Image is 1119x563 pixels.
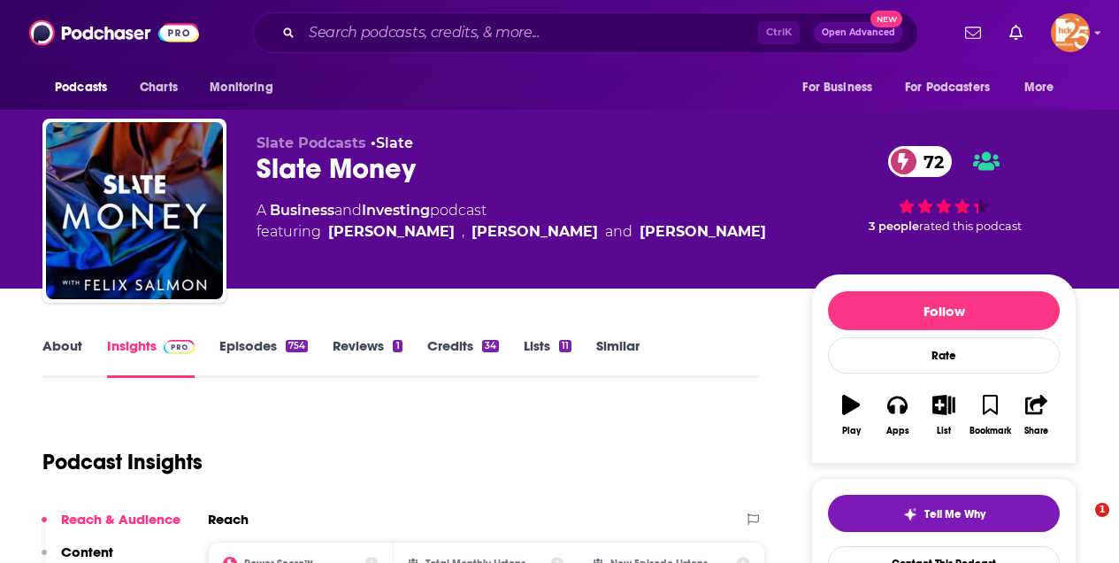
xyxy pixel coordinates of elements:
[371,135,413,151] span: •
[164,340,195,354] img: Podchaser Pro
[107,337,195,378] a: InsightsPodchaser Pro
[253,12,918,53] div: Search podcasts, credits, & more...
[1012,71,1077,104] button: open menu
[905,75,990,100] span: For Podcasters
[758,21,800,44] span: Ctrl K
[802,75,872,100] span: For Business
[596,337,640,378] a: Similar
[197,71,295,104] button: open menu
[302,19,758,47] input: Search podcasts, credits, & more...
[870,11,902,27] span: New
[462,221,464,243] span: ,
[29,16,199,50] img: Podchaser - Follow, Share and Rate Podcasts
[42,337,82,378] a: About
[814,22,903,43] button: Open AdvancedNew
[524,337,571,378] a: Lists11
[1051,13,1090,52] button: Show profile menu
[790,71,894,104] button: open menu
[55,75,107,100] span: Podcasts
[828,383,874,447] button: Play
[605,221,632,243] span: and
[919,220,1022,233] span: rated this podcast
[46,122,223,299] img: Slate Money
[874,383,920,447] button: Apps
[270,202,334,219] a: Business
[886,426,909,436] div: Apps
[1024,75,1054,100] span: More
[828,337,1060,374] div: Rate
[257,221,766,243] span: featuring
[362,202,430,219] a: Investing
[257,200,766,243] div: A podcast
[1095,503,1109,517] span: 1
[334,202,362,219] span: and
[967,383,1013,447] button: Bookmark
[1051,13,1090,52] img: User Profile
[828,291,1060,330] button: Follow
[376,135,413,151] a: Slate
[1059,503,1101,545] iframe: Intercom live chat
[333,337,402,378] a: Reviews1
[958,18,988,48] a: Show notifications dropdown
[906,146,953,177] span: 72
[937,426,951,436] div: List
[286,340,308,352] div: 754
[427,337,499,378] a: Credits34
[1051,13,1090,52] span: Logged in as kerrifulks
[888,146,953,177] a: 72
[828,495,1060,532] button: tell me why sparkleTell Me Why
[559,340,571,352] div: 11
[924,507,985,521] span: Tell Me Why
[903,507,917,521] img: tell me why sparkle
[140,75,178,100] span: Charts
[482,340,499,352] div: 34
[128,71,188,104] a: Charts
[811,135,1077,244] div: 72 3 peoplerated this podcast
[393,340,402,352] div: 1
[208,511,249,528] h2: Reach
[61,544,113,560] p: Content
[869,220,919,233] span: 3 people
[328,221,455,243] a: Emily Peck
[822,28,895,37] span: Open Advanced
[257,135,366,151] span: Slate Podcasts
[893,71,1016,104] button: open menu
[42,71,130,104] button: open menu
[42,511,180,544] button: Reach & Audience
[1024,426,1048,436] div: Share
[970,426,1011,436] div: Bookmark
[1014,383,1060,447] button: Share
[42,449,203,475] h1: Podcast Insights
[219,337,308,378] a: Episodes754
[1002,18,1030,48] a: Show notifications dropdown
[640,221,766,243] a: Anna Szymanski
[210,75,272,100] span: Monitoring
[921,383,967,447] button: List
[842,426,861,436] div: Play
[471,221,598,243] a: Felix Salmon
[61,511,180,528] p: Reach & Audience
